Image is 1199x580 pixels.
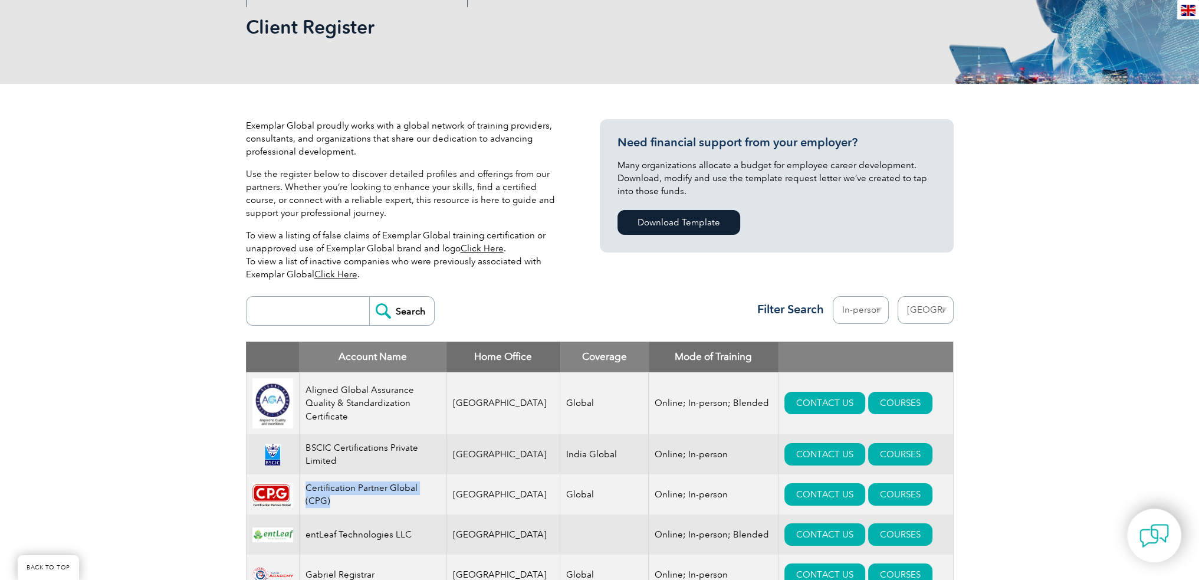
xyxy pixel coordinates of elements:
[778,342,953,372] th: : activate to sort column ascending
[299,434,446,474] td: BSCIC Certifications Private Limited
[246,168,564,219] p: Use the register below to discover detailed profiles and offerings from our partners. Whether you...
[461,243,504,254] a: Click Here
[784,523,865,546] a: CONTACT US
[299,474,446,515] td: Certification Partner Global (CPG)
[446,515,560,555] td: [GEOGRAPHIC_DATA]
[868,523,932,546] a: COURSES
[784,392,865,414] a: CONTACT US
[868,392,932,414] a: COURSES
[649,434,778,474] td: Online; In-person
[560,342,649,372] th: Coverage: activate to sort column ascending
[617,159,936,198] p: Many organizations allocate a budget for employee career development. Download, modify and use th...
[252,444,293,466] img: d624547b-a6e0-e911-a812-000d3a795b83-logo.png
[252,378,293,429] img: 049e7a12-d1a0-ee11-be37-00224893a058-logo.jpg
[369,297,434,325] input: Search
[246,119,564,158] p: Exemplar Global proudly works with a global network of training providers, consultants, and organ...
[246,229,564,281] p: To view a listing of false claims of Exemplar Global training certification or unapproved use of ...
[617,135,936,150] h3: Need financial support from your employer?
[1181,5,1195,16] img: en
[649,474,778,515] td: Online; In-person
[649,515,778,555] td: Online; In-person; Blended
[784,443,865,466] a: CONTACT US
[750,302,824,317] h3: Filter Search
[18,555,79,580] a: BACK TO TOP
[299,372,446,435] td: Aligned Global Assurance Quality & Standardization Certificate
[446,372,560,435] td: [GEOGRAPHIC_DATA]
[446,342,560,372] th: Home Office: activate to sort column ascending
[560,434,649,474] td: India Global
[868,483,932,506] a: COURSES
[446,474,560,515] td: [GEOGRAPHIC_DATA]
[446,434,560,474] td: [GEOGRAPHIC_DATA]
[868,443,932,466] a: COURSES
[617,210,740,235] a: Download Template
[649,372,778,435] td: Online; In-person; Blended
[299,342,446,372] th: Account Name: activate to sort column descending
[246,18,741,37] h2: Client Register
[299,515,446,555] td: entLeaf Technologies LLC
[784,483,865,506] a: CONTACT US
[1139,521,1169,550] img: contact-chat.png
[252,483,293,506] img: feef57d9-ad92-e711-810d-c4346bc54034-logo.jpg
[560,474,649,515] td: Global
[649,342,778,372] th: Mode of Training: activate to sort column ascending
[560,372,649,435] td: Global
[252,527,293,542] img: 4e4b1b7c-9c37-ef11-a316-00224812a81c-logo.png
[314,269,357,280] a: Click Here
